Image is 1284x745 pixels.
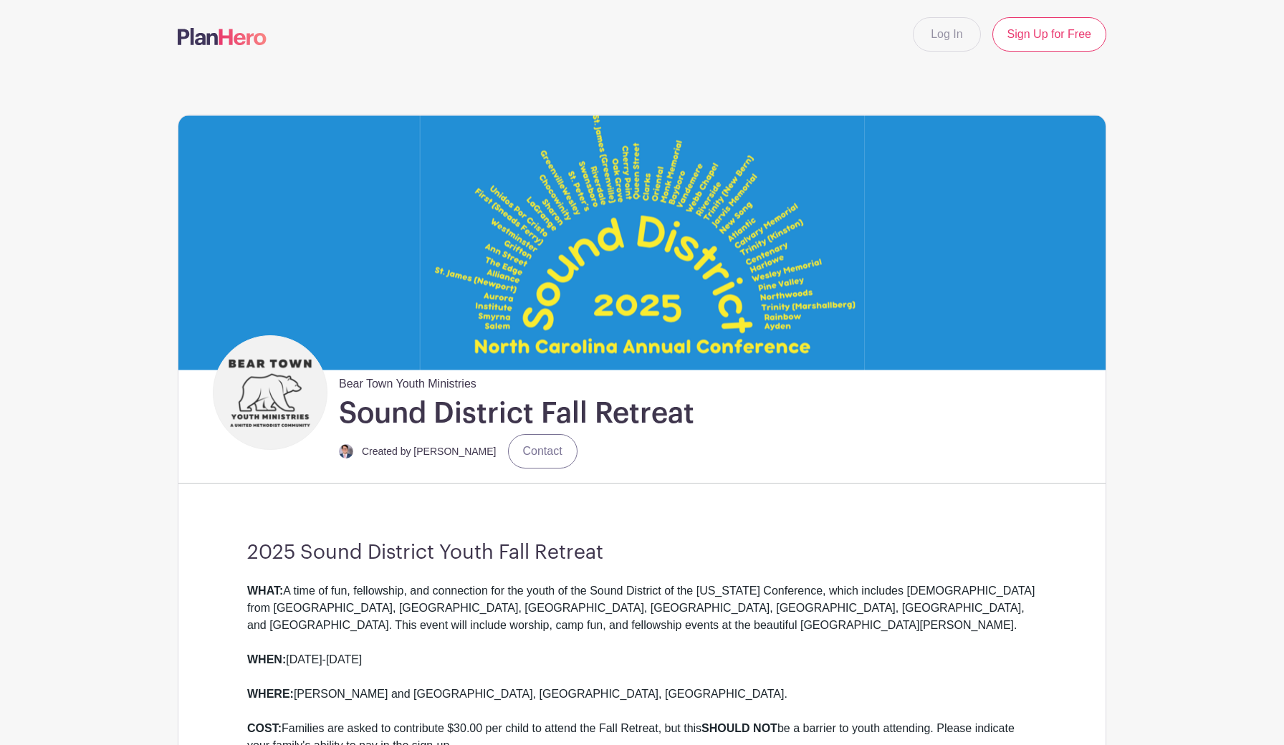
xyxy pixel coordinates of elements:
[178,115,1106,370] img: Untitled%20(Facebook%20Cover).png
[913,17,980,52] a: Log In
[247,651,1037,686] div: [DATE]-[DATE]
[247,653,286,665] strong: WHEN:
[247,686,1037,720] div: [PERSON_NAME] and [GEOGRAPHIC_DATA], [GEOGRAPHIC_DATA], [GEOGRAPHIC_DATA].
[247,722,282,734] strong: COST:
[339,370,476,393] span: Bear Town Youth Ministries
[339,444,353,458] img: T.%20Moore%20Headshot%202024.jpg
[362,446,497,457] small: Created by [PERSON_NAME]
[216,339,324,446] img: Bear%20Town%20Youth%20Ministries%20Logo.png
[339,395,694,431] h1: Sound District Fall Retreat
[992,17,1106,52] a: Sign Up for Free
[247,582,1037,651] div: A time of fun, fellowship, and connection for the youth of the Sound District of the [US_STATE] C...
[701,722,777,734] strong: SHOULD NOT
[247,688,294,700] strong: WHERE:
[508,434,578,468] a: Contact
[247,541,1037,565] h3: 2025 Sound District Youth Fall Retreat
[178,28,267,45] img: logo-507f7623f17ff9eddc593b1ce0a138ce2505c220e1c5a4e2b4648c50719b7d32.svg
[247,585,283,597] strong: WHAT:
